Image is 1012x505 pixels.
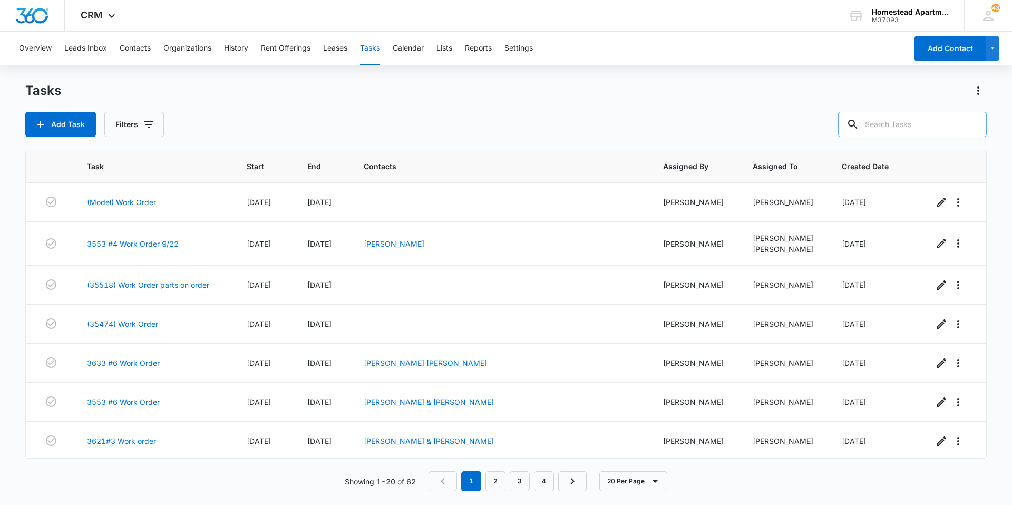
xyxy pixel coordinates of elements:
span: [DATE] [307,280,332,289]
a: [PERSON_NAME] & [PERSON_NAME] [364,397,494,406]
span: [DATE] [842,358,866,367]
div: account id [872,16,949,24]
button: Leases [323,32,347,65]
button: Overview [19,32,52,65]
a: [PERSON_NAME] & [PERSON_NAME] [364,436,494,445]
a: 3621#3 Work order [87,435,156,446]
a: 3553 #4 Work Order 9/22 [87,238,179,249]
span: [DATE] [307,198,332,207]
button: Reports [465,32,492,65]
a: Page 3 [510,471,530,491]
div: [PERSON_NAME] [753,318,817,329]
span: [DATE] [247,397,271,406]
button: Calendar [393,32,424,65]
div: [PERSON_NAME] [663,396,727,407]
div: [PERSON_NAME] [753,396,817,407]
button: Add Task [25,112,96,137]
div: [PERSON_NAME] [753,244,817,255]
div: [PERSON_NAME] [753,357,817,368]
span: 43 [991,4,1000,12]
div: [PERSON_NAME] [753,279,817,290]
span: [DATE] [247,239,271,248]
span: Contacts [364,161,622,172]
a: Next Page [558,471,587,491]
button: Lists [436,32,452,65]
button: Add Contact [914,36,986,61]
a: (35518) Work Order parts on order [87,279,209,290]
span: Task [87,161,207,172]
span: [DATE] [842,319,866,328]
span: CRM [81,9,103,21]
span: [DATE] [247,280,271,289]
a: [PERSON_NAME] [PERSON_NAME] [364,358,487,367]
button: Leads Inbox [64,32,107,65]
nav: Pagination [429,471,587,491]
span: [DATE] [842,198,866,207]
a: (35474) Work Order [87,318,158,329]
a: [PERSON_NAME] [364,239,424,248]
span: Start [247,161,266,172]
span: [DATE] [247,436,271,445]
button: Rent Offerings [261,32,310,65]
div: [PERSON_NAME] [663,279,727,290]
button: Filters [104,112,164,137]
span: [DATE] [307,436,332,445]
div: [PERSON_NAME] [753,232,817,244]
div: account name [872,8,949,16]
div: [PERSON_NAME] [753,197,817,208]
div: [PERSON_NAME] [663,357,727,368]
button: Contacts [120,32,151,65]
div: [PERSON_NAME] [663,238,727,249]
span: [DATE] [307,358,332,367]
a: 3553 #6 Work Order [87,396,160,407]
a: 3633 #6 Work Order [87,357,160,368]
p: Showing 1-20 of 62 [345,476,416,487]
span: [DATE] [842,436,866,445]
button: 20 Per Page [599,471,667,491]
span: End [307,161,323,172]
span: Created Date [842,161,892,172]
a: Page 4 [534,471,554,491]
span: [DATE] [247,198,271,207]
span: [DATE] [307,397,332,406]
span: [DATE] [247,358,271,367]
div: notifications count [991,4,1000,12]
div: [PERSON_NAME] [663,197,727,208]
span: [DATE] [307,239,332,248]
h1: Tasks [25,83,61,99]
button: Actions [970,82,987,99]
button: Tasks [360,32,380,65]
div: [PERSON_NAME] [753,435,817,446]
span: Assigned To [753,161,802,172]
span: Assigned By [663,161,712,172]
span: [DATE] [307,319,332,328]
button: Settings [504,32,533,65]
button: Organizations [163,32,211,65]
input: Search Tasks [838,112,987,137]
a: (Model) Work Order [87,197,156,208]
div: [PERSON_NAME] [663,435,727,446]
div: [PERSON_NAME] [663,318,727,329]
span: [DATE] [842,239,866,248]
button: History [224,32,248,65]
em: 1 [461,471,481,491]
a: Page 2 [485,471,505,491]
span: [DATE] [842,280,866,289]
span: [DATE] [247,319,271,328]
span: [DATE] [842,397,866,406]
